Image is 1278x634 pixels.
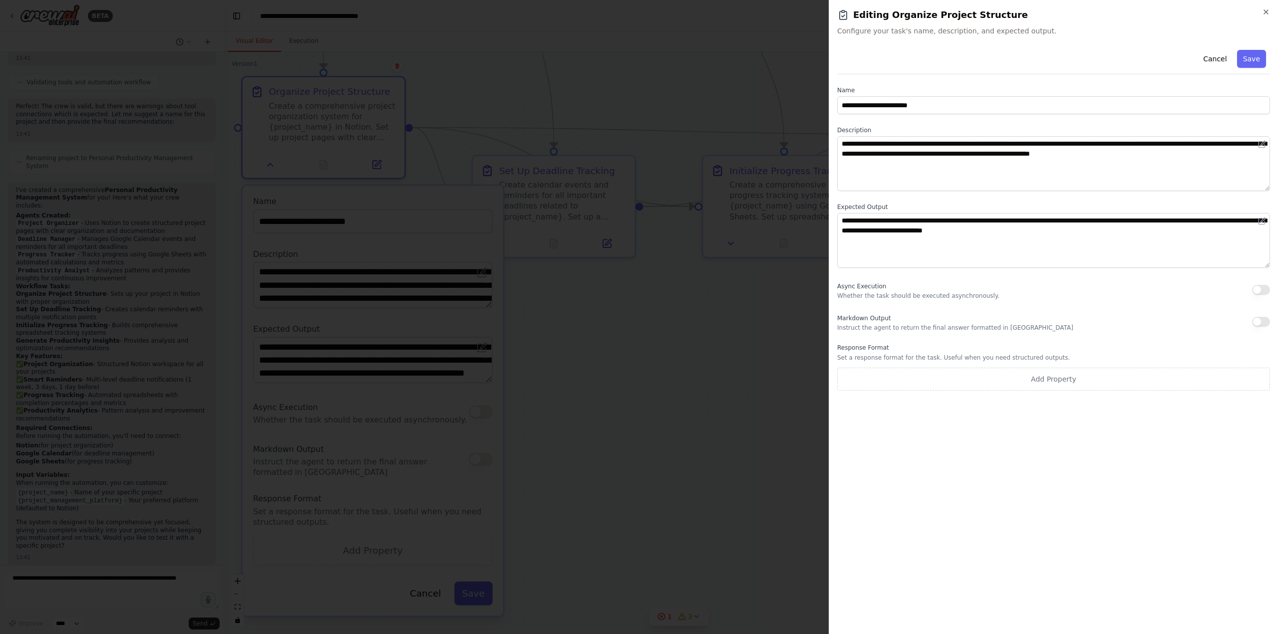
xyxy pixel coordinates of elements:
[837,324,1073,332] p: Instruct the agent to return the final answer formatted in [GEOGRAPHIC_DATA]
[837,86,1270,94] label: Name
[837,126,1270,134] label: Description
[1256,215,1268,227] button: Open in editor
[837,368,1270,391] button: Add Property
[837,8,1270,22] h2: Editing Organize Project Structure
[837,26,1270,36] span: Configure your task's name, description, and expected output.
[1237,50,1266,68] button: Save
[837,203,1270,211] label: Expected Output
[837,315,891,322] span: Markdown Output
[837,283,886,290] span: Async Execution
[837,292,999,300] p: Whether the task should be executed asynchronously.
[837,354,1270,362] p: Set a response format for the task. Useful when you need structured outputs.
[1256,138,1268,150] button: Open in editor
[837,344,1270,352] label: Response Format
[1197,50,1233,68] button: Cancel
